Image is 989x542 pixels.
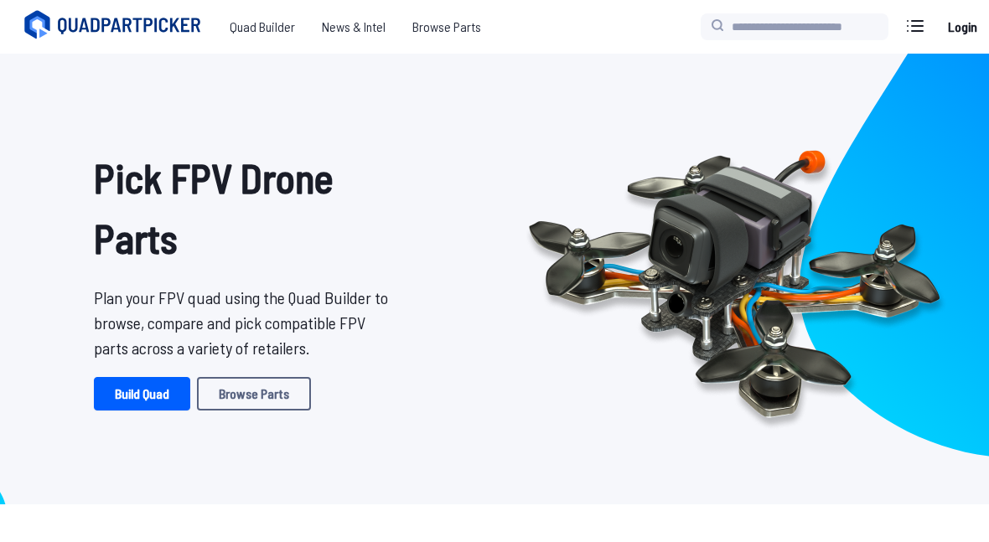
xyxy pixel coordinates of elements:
[94,377,190,410] a: Build Quad
[94,285,399,360] p: Plan your FPV quad using the Quad Builder to browse, compare and pick compatible FPV parts across...
[94,147,399,268] h1: Pick FPV Drone Parts
[216,10,308,44] a: Quad Builder
[399,10,495,44] a: Browse Parts
[308,10,399,44] a: News & Intel
[493,111,976,447] img: Quadcopter
[197,377,311,410] a: Browse Parts
[942,10,982,44] a: Login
